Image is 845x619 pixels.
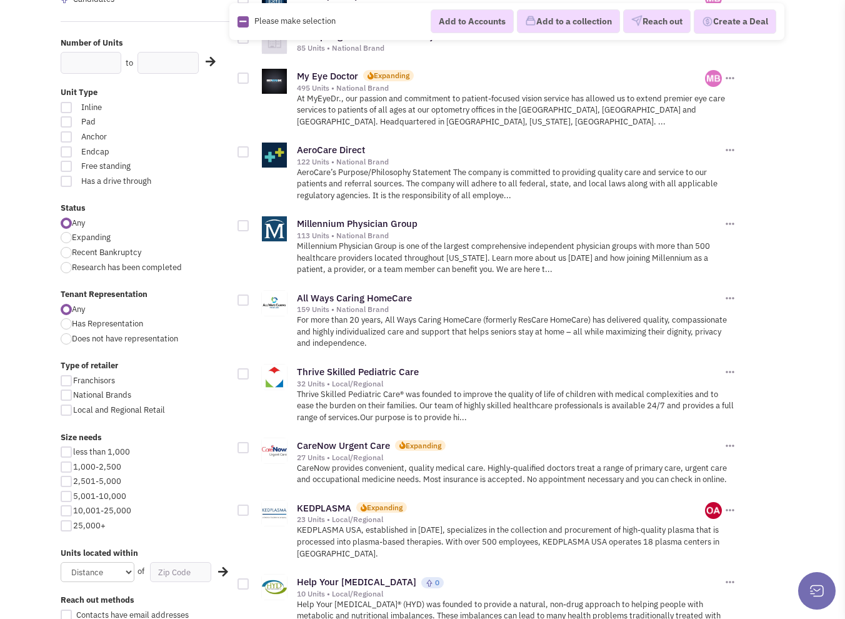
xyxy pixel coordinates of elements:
p: At MyEyeDr., our passion and commitment to patient-focused vision service has allowed us to exten... [297,93,736,128]
a: Millennium Physician Group [297,218,417,229]
input: Zip Code [150,562,211,582]
a: All Ways Caring HomeCare [297,292,412,304]
a: AeroCare Direct [297,144,365,156]
div: 85 Units • National Brand [297,43,722,53]
a: CareNow Urgent Care [297,440,390,451]
span: Pad [73,116,177,128]
div: Search Nearby [197,54,214,70]
button: Add to a collection [517,10,620,34]
label: to [126,58,133,69]
span: Does not have representation [72,333,178,344]
span: 5,001-10,000 [73,491,126,501]
div: 27 Units • Local/Regional [297,453,722,463]
div: Expanding [367,502,402,513]
button: Create a Deal [694,9,776,34]
span: Please make selection [254,16,336,26]
span: Expanding [72,232,111,243]
img: MUUpr8R7EkmBt4YyQUruRw.png [705,502,722,519]
span: Any [72,304,85,315]
label: Tenant Representation [61,289,229,301]
div: 495 Units • National Brand [297,83,705,93]
a: My Eye Doctor [297,70,358,82]
a: Help Your [MEDICAL_DATA] [297,576,416,588]
span: Recent Bankruptcy [72,247,141,258]
p: CareNow provides convenient, quality medical care. Highly-qualified doctors treat a range of prim... [297,463,736,486]
p: AeroCare’s Purpose/Philosophy Statement The company is committed to providing quality care and se... [297,167,736,202]
span: 0 [435,578,439,587]
img: fx8D_MpmKk--R6tJeJFsig.png [705,70,722,87]
span: 1,000-2,500 [73,461,121,472]
label: Size needs [61,432,229,444]
div: 32 Units • Local/Regional [297,379,722,389]
span: less than 1,000 [73,446,130,457]
div: 122 Units • National Brand [297,157,722,167]
div: Expanding [406,440,441,451]
p: For more than 20 years, All Ways Caring HomeCare (formerly ResCare HomeCare) has delivered qualit... [297,315,736,350]
span: National Brands [73,390,131,400]
span: 10,001-25,000 [73,505,131,516]
span: of [137,566,144,576]
span: Inline [73,102,177,114]
p: KEDPLASMA USA, established in [DATE], specializes in the collection and procurement of high-quali... [297,525,736,560]
label: Status [61,203,229,214]
div: 113 Units • National Brand [297,231,722,241]
label: Reach out methods [61,595,229,606]
img: VectorPaper_Plane.png [631,16,642,27]
img: icon-collection-lavender.png [525,16,536,27]
span: Free standing [73,161,177,173]
img: locallyfamous-upvote.png [426,579,433,587]
p: Thrive Skilled Pediatric Care® was founded to improve the quality of life of children with medica... [297,389,736,424]
label: Number of Units [61,38,229,49]
span: Endcap [73,146,177,158]
span: Any [72,218,85,228]
img: Rectangle.png [237,16,249,28]
span: Research has been completed [72,262,182,273]
button: Reach out [623,10,691,34]
span: Has a drive through [73,176,177,188]
span: 25,000+ [73,520,106,531]
div: 159 Units • National Brand [297,304,722,315]
span: 2,501-5,000 [73,476,121,486]
label: Type of retailer [61,360,229,372]
a: Hot Springs Farmacia Pharmacy [297,30,434,42]
span: Has Representation [72,318,143,329]
a: KEDPLASMA [297,502,351,514]
span: Local and Regional Retail [73,405,165,415]
div: 10 Units • Local/Regional [297,589,722,599]
div: Search Nearby [210,564,226,580]
a: Thrive Skilled Pediatric Care [297,366,419,378]
label: Units located within [61,548,229,560]
button: Add to Accounts [431,9,514,33]
div: Expanding [374,70,409,81]
div: 23 Units • Local/Regional [297,515,705,525]
span: Anchor [73,131,177,143]
label: Unit Type [61,87,229,99]
span: Franchisors [73,375,115,386]
img: Deal-Dollar.png [702,15,713,29]
p: Millennium Physician Group is one of the largest comprehensive independent physician groups with ... [297,241,736,276]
